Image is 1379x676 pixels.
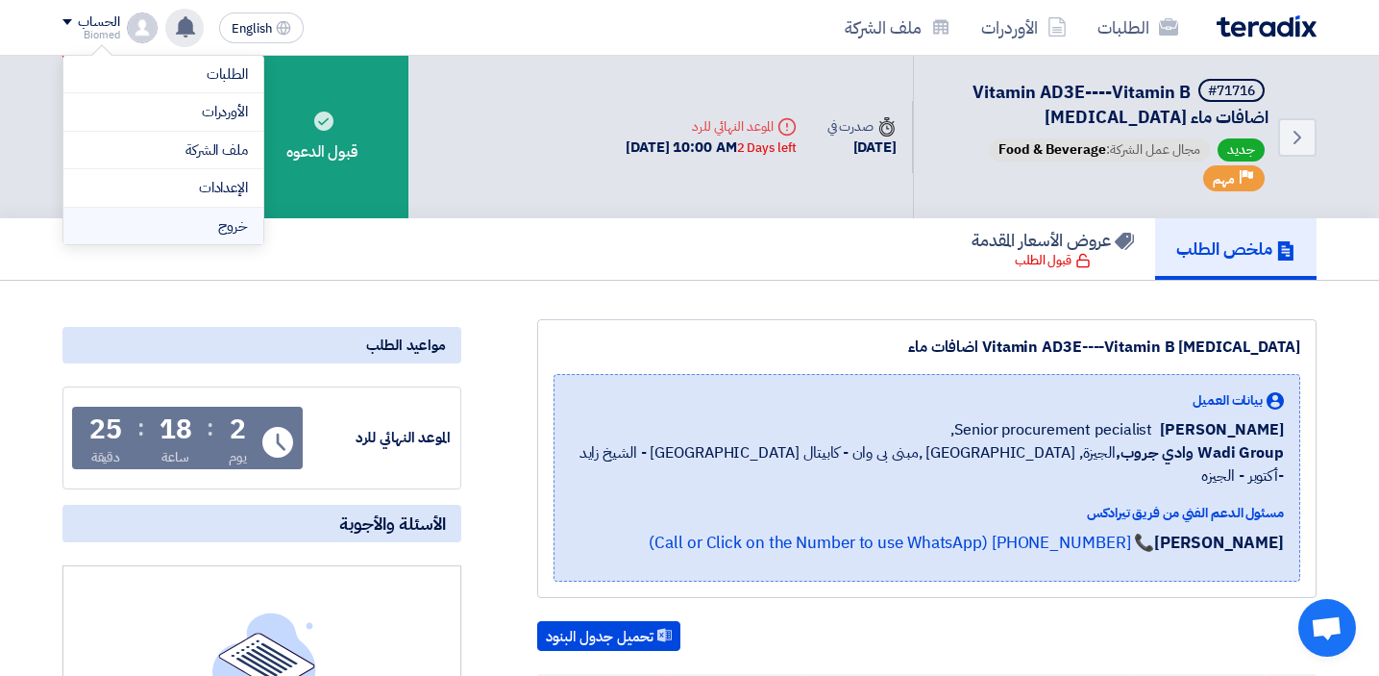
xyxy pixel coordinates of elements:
[570,503,1284,523] div: مسئول الدعم الفني من فريق تيرادكس
[1116,441,1284,464] b: Wadi Group وادي جروب,
[626,116,796,137] div: الموعد النهائي للرد
[937,79,1268,129] h5: Vitamin AD3E----Vitamin B choline اضافات ماء
[737,138,797,158] div: 2 Days left
[79,101,248,123] a: الأوردرات
[966,5,1082,50] a: الأوردرات
[307,427,451,449] div: الموعد النهائي للرد
[79,139,248,162] a: ملف الشركة
[829,5,966,50] a: ملف الشركة
[950,418,1152,441] span: Senior procurement pecialist,
[649,531,1154,555] a: 📞 [PHONE_NUMBER] (Call or Click on the Number to use WhatsApp)
[998,139,1106,160] span: Food & Beverage
[827,116,897,137] div: صدرت في
[1217,15,1317,38] img: Teradix logo
[219,13,304,43] button: English
[230,416,246,443] div: 2
[137,411,144,445] div: :
[827,137,897,159] div: [DATE]
[235,56,408,218] div: قبول الدعوه
[1208,85,1255,98] div: #71716
[160,416,192,443] div: 18
[570,441,1284,488] span: الجيزة, [GEOGRAPHIC_DATA] ,مبنى بى وان - كابيتال [GEOGRAPHIC_DATA] - الشيخ زايد -أكتوبر - الجيزه
[1218,138,1265,162] span: جديد
[78,14,119,31] div: الحساب
[127,13,158,43] img: profile_test.png
[537,621,680,652] button: تحميل جدول البنود
[91,447,121,467] div: دقيقة
[1154,531,1284,555] strong: [PERSON_NAME]
[161,447,189,467] div: ساعة
[1155,218,1317,280] a: ملخص الطلب
[1213,170,1235,188] span: مهم
[626,137,796,159] div: [DATE] 10:00 AM
[232,22,272,36] span: English
[339,513,446,535] span: الأسئلة والأجوبة
[1298,599,1356,657] div: Open chat
[63,208,263,245] li: خروج
[989,138,1210,162] span: مجال عمل الشركة:
[62,30,119,40] div: Biomed
[79,177,248,199] a: الإعدادات
[972,229,1134,251] h5: عروض الأسعار المقدمة
[1176,238,1295,260] h5: ملخص الطلب
[207,411,213,445] div: :
[973,79,1268,130] span: Vitamin AD3E----Vitamin B [MEDICAL_DATA] اضافات ماء
[1160,418,1284,441] span: [PERSON_NAME]
[62,327,461,363] div: مواعيد الطلب
[89,416,122,443] div: 25
[79,63,248,86] a: الطلبات
[554,336,1300,359] div: Vitamin AD3E----Vitamin B [MEDICAL_DATA] اضافات ماء
[1193,390,1263,411] span: بيانات العميل
[1015,251,1091,270] div: قبول الطلب
[229,447,247,467] div: يوم
[950,218,1155,280] a: عروض الأسعار المقدمة قبول الطلب
[1082,5,1194,50] a: الطلبات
